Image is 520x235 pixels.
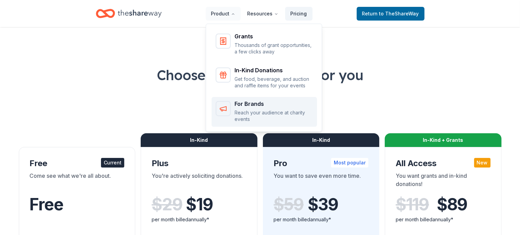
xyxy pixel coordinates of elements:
div: In-Kind [263,133,380,147]
p: Reach your audience at charity events [235,109,313,123]
a: GrantsThousands of grant opportunities, a few clicks away [212,29,317,59]
div: You want grants and in-kind donations! [396,172,491,191]
span: Return [362,10,419,18]
span: $ 89 [437,195,467,214]
div: In-Kind + Grants [385,133,502,147]
div: Pro [274,158,369,169]
h1: Choose the perfect plan for you [16,65,504,85]
a: Returnto TheShareWay [357,7,424,21]
a: In-Kind DonationsGet food, beverage, and auction and raffle items for your events [212,63,317,93]
a: Home [96,5,162,22]
div: Come see what we're all about. [30,172,125,191]
p: Get food, beverage, and auction and raffle items for your events [235,76,313,89]
p: Thousands of grant opportunities, a few clicks away [235,42,313,55]
div: Current [101,158,124,168]
div: Most popular [331,158,368,168]
span: Free [30,194,63,214]
div: You want to save even more time. [274,172,369,191]
div: per month billed annually* [396,215,491,224]
div: All Access [396,158,491,169]
div: New [474,158,491,168]
button: Product [206,7,241,21]
span: to TheShareWay [379,11,419,16]
div: per month billed annually* [274,215,369,224]
div: In-Kind [141,133,257,147]
div: For Brands [235,101,313,107]
div: per month billed annually* [152,215,246,224]
div: Grants [235,34,313,39]
a: Pricing [285,7,313,21]
a: For BrandsReach your audience at charity events [212,97,317,127]
div: Free [30,158,125,169]
div: Plus [152,158,246,169]
div: You're actively soliciting donations. [152,172,246,191]
span: $ 19 [186,195,213,214]
span: $ 39 [308,195,338,214]
div: Product [206,24,322,132]
nav: Main [206,5,313,22]
div: In-Kind Donations [235,67,313,73]
button: Resources [242,7,284,21]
